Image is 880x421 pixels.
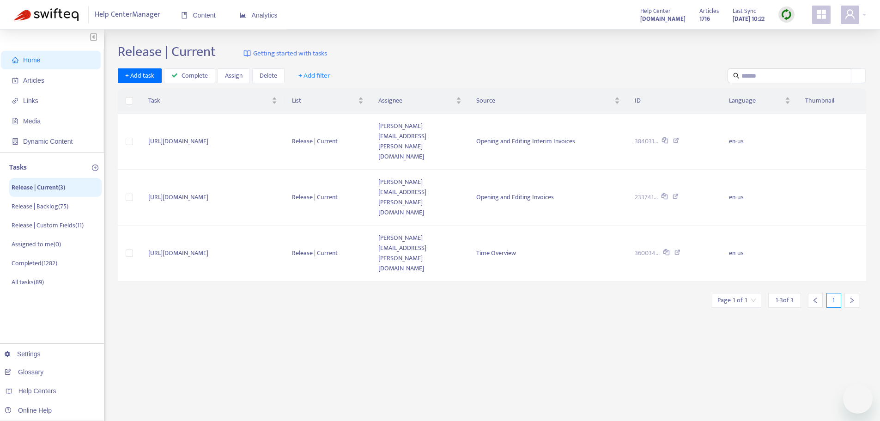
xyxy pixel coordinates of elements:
a: Online Help [5,407,52,414]
h2: Release | Current [118,43,216,60]
strong: 1716 [699,14,710,24]
strong: [DATE] 10:22 [733,14,765,24]
button: Complete [164,68,215,83]
th: Task [141,88,285,114]
span: Links [23,97,38,104]
span: List [292,96,356,106]
td: [PERSON_NAME][EMAIL_ADDRESS][PERSON_NAME][DOMAIN_NAME] [371,226,469,281]
iframe: Button to launch messaging window [843,384,873,414]
img: Swifteq [14,8,79,21]
td: [URL][DOMAIN_NAME] [141,114,285,170]
td: Release | Current [285,170,371,226]
span: Last Sync [733,6,756,16]
strong: [DOMAIN_NAME] [640,14,686,24]
span: container [12,138,18,145]
button: + Add filter [291,68,337,83]
span: Task [148,96,270,106]
span: book [181,12,188,18]
span: Articles [699,6,719,16]
button: Assign [218,68,250,83]
span: search [733,73,740,79]
span: 360034... [635,248,660,258]
p: Release | Custom Fields ( 11 ) [12,220,84,230]
span: user [844,9,856,20]
span: account-book [12,77,18,84]
span: + Add task [125,71,154,81]
a: Glossary [5,368,43,376]
span: Articles [23,77,44,84]
button: Delete [252,68,285,83]
a: [DOMAIN_NAME] [640,13,686,24]
span: Home [23,56,40,64]
button: + Add task [118,68,162,83]
td: en-us [722,114,798,170]
span: + Add filter [298,70,330,81]
span: Opening and Editing Interim Invoices [476,136,575,146]
p: Tasks [9,162,27,173]
span: Language [729,96,783,106]
a: Getting started with tasks [243,43,327,64]
td: en-us [722,170,798,226]
span: 1 - 3 of 3 [776,295,794,305]
td: [URL][DOMAIN_NAME] [141,226,285,281]
p: Release | Backlog ( 75 ) [12,201,68,211]
a: Settings [5,350,41,358]
span: Source [476,96,613,106]
span: left [812,297,819,304]
span: Analytics [240,12,278,19]
th: Thumbnail [798,88,866,114]
p: Release | Current ( 3 ) [12,183,65,192]
span: 384031... [635,136,658,146]
span: Help Centers [18,387,56,395]
span: Help Center [640,6,671,16]
p: Completed ( 1282 ) [12,258,57,268]
td: [URL][DOMAIN_NAME] [141,170,285,226]
span: Time Overview [476,248,516,258]
span: right [849,297,855,304]
th: ID [627,88,722,114]
th: Language [722,88,798,114]
th: Assignee [371,88,469,114]
span: Dynamic Content [23,138,73,145]
span: Delete [260,71,277,81]
span: Content [181,12,216,19]
span: plus-circle [92,165,98,171]
span: Assign [225,71,243,81]
span: Complete [182,71,208,81]
p: All tasks ( 89 ) [12,277,44,287]
span: link [12,98,18,104]
p: Assigned to me ( 0 ) [12,239,61,249]
span: file-image [12,118,18,124]
td: [PERSON_NAME][EMAIL_ADDRESS][PERSON_NAME][DOMAIN_NAME] [371,114,469,170]
span: Media [23,117,41,125]
th: Source [469,88,627,114]
div: 1 [826,293,841,308]
span: appstore [816,9,827,20]
td: [PERSON_NAME][EMAIL_ADDRESS][PERSON_NAME][DOMAIN_NAME] [371,170,469,226]
img: sync.dc5367851b00ba804db3.png [781,9,792,20]
td: Release | Current [285,114,371,170]
td: en-us [722,226,798,281]
span: Getting started with tasks [253,49,327,59]
span: 233741... [635,192,658,202]
td: Release | Current [285,226,371,281]
span: Assignee [378,96,454,106]
span: Help Center Manager [95,6,160,24]
img: image-link [243,50,251,57]
span: area-chart [240,12,246,18]
span: Opening and Editing Invoices [476,192,554,202]
th: List [285,88,371,114]
span: home [12,57,18,63]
